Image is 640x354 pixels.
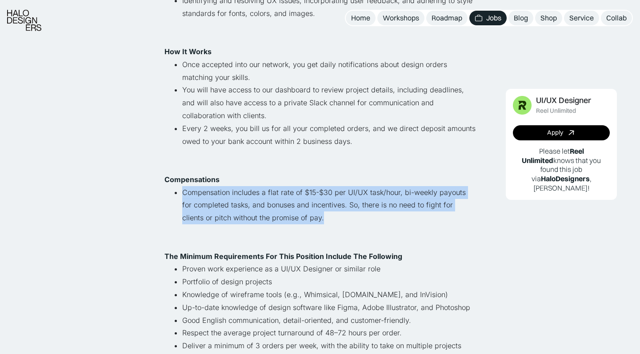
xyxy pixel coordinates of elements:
li: Compensation includes a flat rate of $15-$30 per UI/UX task/hour, bi-weekly payouts for completed... [182,186,476,237]
a: Workshops [377,11,424,25]
li: Respect the average project turnaround of 48–72 hours per order. [182,326,476,339]
div: Workshops [383,13,419,23]
li: Knowledge of wireframe tools (e.g., Whimsical, [DOMAIN_NAME], and InVision) [182,288,476,301]
a: Roadmap [426,11,468,25]
img: Job Image [513,96,532,115]
a: Blog [508,11,533,25]
strong: Compensations [164,175,220,184]
b: HaloDesigners [541,174,590,183]
p: ‍ [164,160,476,173]
div: Blog [514,13,528,23]
a: Home [346,11,376,25]
div: Collab [606,13,627,23]
p: ‍ [164,237,476,250]
li: Once accepted into our network, you get daily notifications about design orders matching your ski... [182,58,476,84]
strong: The Minimum Requirements For This Position Include The Following [164,252,402,261]
div: Shop [540,13,557,23]
div: Home [351,13,370,23]
a: Collab [601,11,632,25]
a: Jobs [469,11,507,25]
div: Apply [547,129,563,137]
li: You will have access to our dashboard to review project details, including deadlines, and will al... [182,84,476,122]
a: Apply [513,125,610,140]
div: Roadmap [432,13,462,23]
a: Service [564,11,599,25]
li: Every 2 weeks, you bill us for all your completed orders, and we direct deposit amounts owed to y... [182,122,476,160]
li: Proven work experience as a UI/UX Designer or similar role [182,263,476,275]
li: Up-to-date knowledge of design software like Figma, Adobe Illustrator, and Photoshop [182,301,476,314]
p: Please let knows that you found this job via , [PERSON_NAME]! [513,147,610,193]
div: UI/UX Designer [536,96,591,105]
b: Reel Unlimited [522,147,584,165]
li: Portfolio of design projects [182,275,476,288]
a: Shop [535,11,562,25]
p: ‍ [164,32,476,45]
div: Jobs [486,13,501,23]
strong: How It Works [164,47,212,56]
div: Service [569,13,594,23]
li: Good English communication, detail-oriented, and customer-friendly. [182,314,476,327]
div: Reel Unlimited [536,107,576,115]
